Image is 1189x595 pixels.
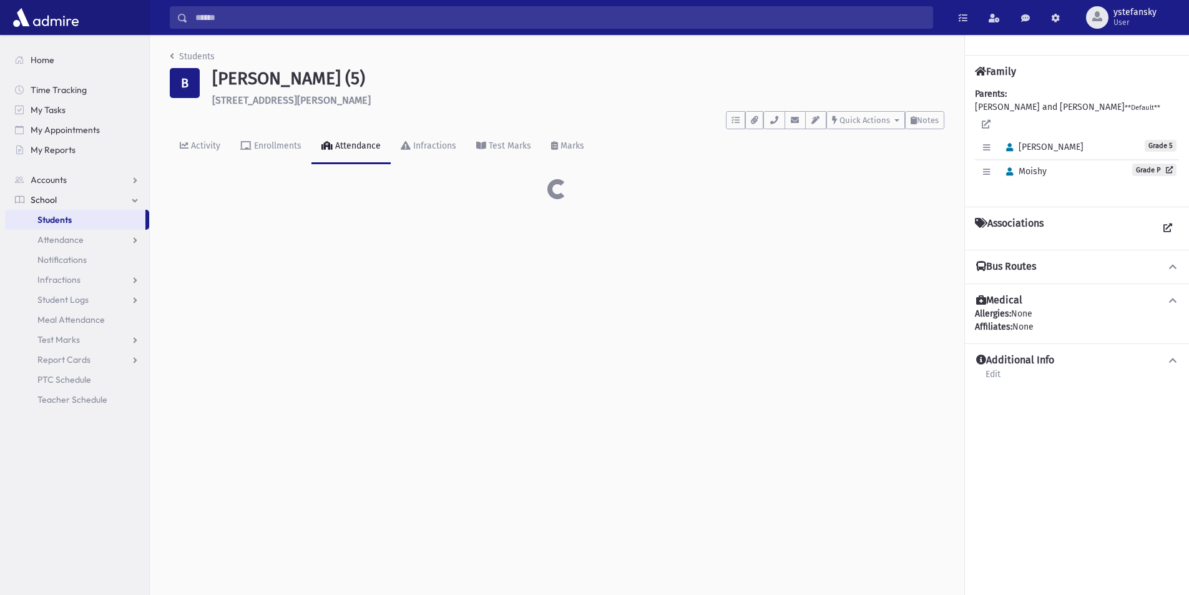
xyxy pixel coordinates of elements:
h1: [PERSON_NAME] (5) [212,68,944,89]
b: Affiliates: [975,322,1012,332]
a: My Reports [5,140,149,160]
div: Enrollments [252,140,301,151]
span: Time Tracking [31,84,87,96]
div: None [975,320,1179,333]
a: Activity [170,129,230,164]
div: Activity [188,140,220,151]
div: B [170,68,200,98]
a: Infractions [5,270,149,290]
h4: Family [975,66,1016,77]
h4: Associations [975,217,1044,240]
a: Meal Attendance [5,310,149,330]
b: Allergies: [975,308,1011,319]
h6: [STREET_ADDRESS][PERSON_NAME] [212,94,944,106]
a: Report Cards [5,350,149,370]
a: Edit [985,367,1001,390]
span: [PERSON_NAME] [1001,142,1084,152]
a: School [5,190,149,210]
span: Grade 5 [1145,140,1177,152]
a: Enrollments [230,129,311,164]
div: Infractions [411,140,456,151]
a: Teacher Schedule [5,390,149,410]
div: Marks [558,140,584,151]
a: Accounts [5,170,149,190]
div: Attendance [333,140,381,151]
span: My Reports [31,144,76,155]
span: Teacher Schedule [37,394,107,405]
div: None [975,307,1179,333]
span: ystefansky [1113,7,1157,17]
span: Students [37,214,72,225]
input: Search [188,6,932,29]
h4: Medical [976,294,1022,307]
a: Student Logs [5,290,149,310]
div: [PERSON_NAME] and [PERSON_NAME] [975,87,1179,197]
span: School [31,194,57,205]
span: Infractions [37,274,81,285]
h4: Bus Routes [976,260,1036,273]
span: Accounts [31,174,67,185]
span: User [1113,17,1157,27]
span: Moishy [1001,166,1047,177]
a: Marks [541,129,594,164]
button: Quick Actions [826,111,905,129]
span: Notes [917,116,939,125]
a: Grade P [1132,164,1177,176]
button: Additional Info [975,354,1179,367]
button: Bus Routes [975,260,1179,273]
a: View all Associations [1157,217,1179,240]
nav: breadcrumb [170,50,215,68]
button: Medical [975,294,1179,307]
b: Parents: [975,89,1007,99]
span: Notifications [37,254,87,265]
a: Attendance [311,129,391,164]
span: My Tasks [31,104,66,116]
span: Report Cards [37,354,91,365]
a: Home [5,50,149,70]
a: My Appointments [5,120,149,140]
span: PTC Schedule [37,374,91,385]
a: Notifications [5,250,149,270]
img: AdmirePro [10,5,82,30]
a: My Tasks [5,100,149,120]
span: Meal Attendance [37,314,105,325]
h4: Additional Info [976,354,1054,367]
span: Quick Actions [839,116,890,125]
span: Student Logs [37,294,89,305]
a: Test Marks [466,129,541,164]
span: Attendance [37,234,84,245]
span: My Appointments [31,124,100,135]
a: Students [5,210,145,230]
a: Time Tracking [5,80,149,100]
span: Test Marks [37,334,80,345]
button: Notes [905,111,944,129]
div: Test Marks [486,140,531,151]
a: Attendance [5,230,149,250]
a: PTC Schedule [5,370,149,390]
span: Home [31,54,54,66]
a: Infractions [391,129,466,164]
a: Students [170,51,215,62]
a: Test Marks [5,330,149,350]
